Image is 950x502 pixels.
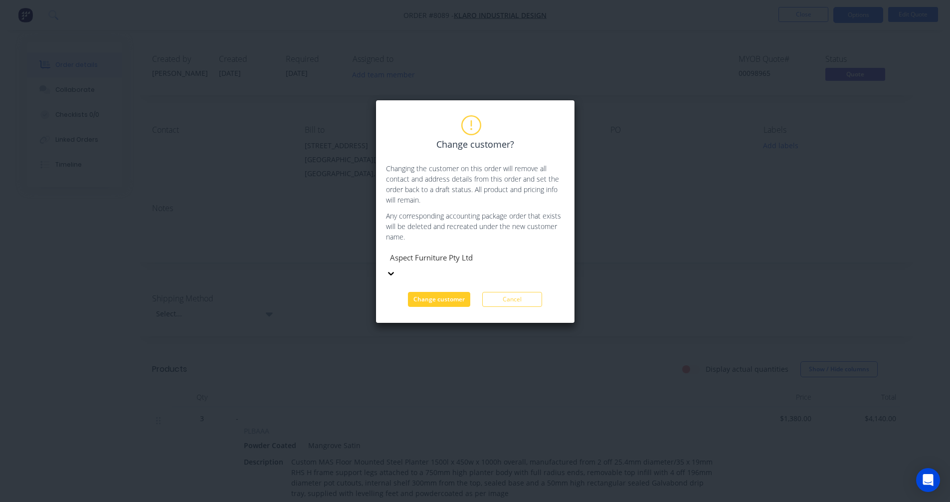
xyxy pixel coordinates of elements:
[436,138,514,151] span: Change customer?
[482,292,542,307] button: Cancel
[408,292,470,307] button: Change customer
[386,163,565,205] p: Changing the customer on this order will remove all contact and address details from this order a...
[386,211,565,242] p: Any corresponding accounting package order that exists will be deleted and recreated under the ne...
[916,468,940,492] div: Open Intercom Messenger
